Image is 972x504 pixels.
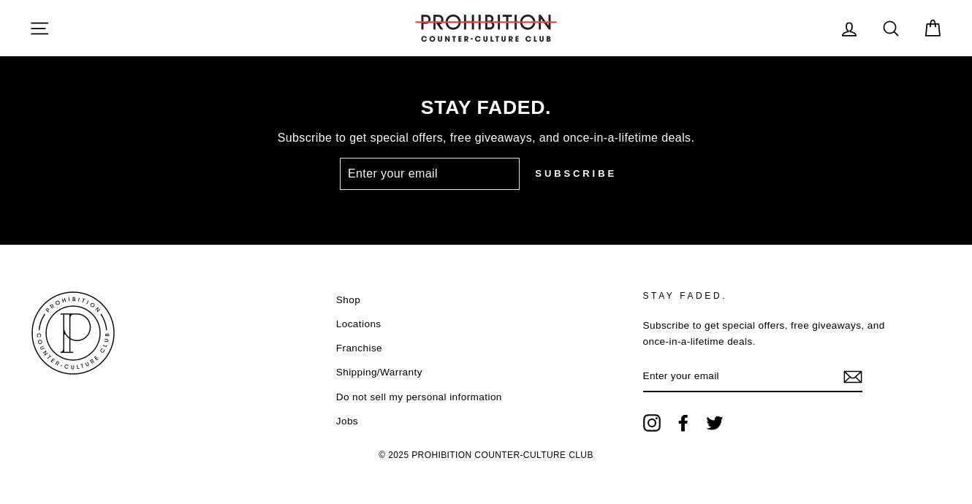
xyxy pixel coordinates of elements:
a: Shipping/Warranty [336,362,422,383]
p: STAY FADED. [643,289,890,303]
p: Subscribe to get special offers, free giveaways, and once-in-a-lifetime deals. [643,318,890,350]
a: Franchise [336,337,382,359]
span: Subscribe [535,167,617,180]
input: Enter your email [643,361,862,393]
input: Enter your email [340,158,520,190]
p: © 2025 PROHIBITION COUNTER-CULTURE CLUB [29,443,943,467]
img: PROHIBITION COUNTER-CULTURE CLUB [413,15,559,42]
a: Do not sell my personal information [336,386,502,408]
button: Subscribe [520,158,632,190]
a: Jobs [336,411,358,432]
a: Locations [336,313,381,335]
img: PROHIBITION COUNTER-CULTURE CLUB [29,289,117,377]
a: Shop [336,289,360,311]
p: STAY FADED. [29,98,943,118]
p: Subscribe to get special offers, free giveaways, and once-in-a-lifetime deals. [29,129,943,148]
